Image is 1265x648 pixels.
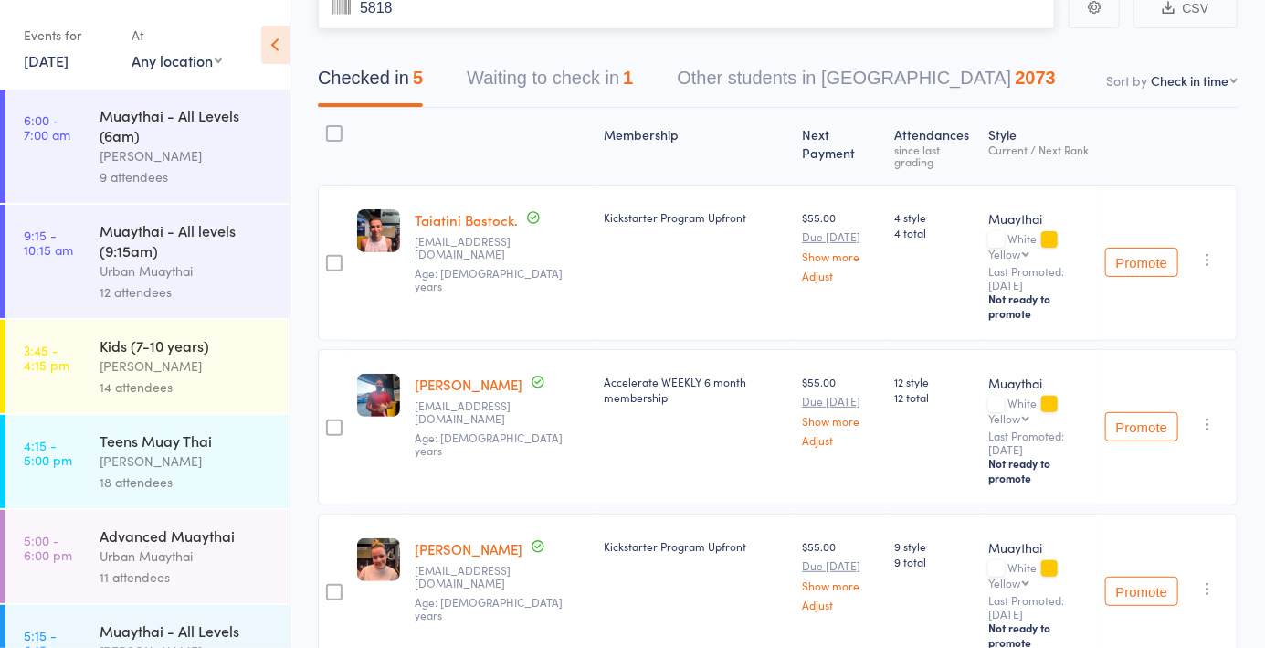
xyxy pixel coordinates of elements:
div: Yellow [988,577,1020,589]
button: Waiting to check in1 [467,58,633,107]
a: Show more [802,579,880,591]
small: Due [DATE] [802,395,880,408]
button: Promote [1105,412,1178,441]
div: $55.00 [802,209,880,282]
a: Adjust [802,434,880,446]
div: $55.00 [802,374,880,446]
a: Taiatini Bastock. [415,210,518,229]
div: At [132,20,222,50]
time: 6:00 - 7:00 am [24,112,70,142]
span: 12 total [894,389,974,405]
time: 9:15 - 10:15 am [24,228,73,257]
div: Kids (7-10 years) [100,335,274,356]
div: Not ready to promote [988,456,1091,485]
div: 11 attendees [100,567,274,588]
a: [PERSON_NAME] [415,375,522,394]
div: Yellow [988,248,1020,260]
div: Current / Next Rank [988,143,1091,155]
a: Adjust [802,599,880,611]
a: Adjust [802,270,880,282]
div: Kickstarter Program Upfront [604,209,788,225]
a: 3:45 -4:15 pmKids (7-10 years)[PERSON_NAME]14 attendees [5,320,290,413]
div: Not ready to promote [988,292,1091,321]
div: Style [981,116,1098,176]
img: image1751664900.png [357,374,400,417]
small: Due [DATE] [802,559,880,572]
div: Events for [24,20,113,50]
a: 6:00 -7:00 amMuaythai - All Levels (6am)[PERSON_NAME]9 attendees [5,90,290,203]
a: 5:00 -6:00 pmAdvanced MuaythaiUrban Muaythai11 attendees [5,510,290,603]
div: Check in time [1151,71,1228,90]
div: Atten­dances [887,116,981,176]
div: Teens Muay Thai [100,430,274,451]
span: Age: [DEMOGRAPHIC_DATA] years [415,430,563,458]
div: 2073 [1015,68,1056,88]
time: 3:45 - 4:15 pm [24,343,69,372]
div: Advanced Muaythai [100,526,274,546]
div: 14 attendees [100,377,274,398]
div: 5 [413,68,423,88]
span: 9 style [894,538,974,554]
span: Age: [DEMOGRAPHIC_DATA] years [415,594,563,622]
div: Kickstarter Program Upfront [604,538,788,554]
a: 4:15 -5:00 pmTeens Muay Thai[PERSON_NAME]18 attendees [5,415,290,508]
small: Last Promoted: [DATE] [988,594,1091,621]
div: [PERSON_NAME] [100,145,274,166]
div: Accelerate WEEKLY 6 month membership [604,374,788,405]
div: [PERSON_NAME] [100,451,274,472]
small: tai.bastock@gmail.com [415,235,589,261]
div: Urban Muaythai [100,260,274,282]
img: image1756370380.png [357,538,400,581]
a: 9:15 -10:15 amMuaythai - All levels (9:15am)Urban Muaythai12 attendees [5,205,290,318]
div: since last grading [894,143,974,167]
small: Last Promoted: [DATE] [988,265,1091,292]
button: Promote [1105,248,1178,277]
div: White [988,397,1091,424]
span: 9 total [894,554,974,569]
div: Next Payment [795,116,887,176]
div: Membership [596,116,796,176]
div: 9 attendees [100,166,274,187]
div: White [988,561,1091,589]
button: Promote [1105,577,1178,606]
div: 18 attendees [100,472,274,493]
div: Urban Muaythai [100,546,274,567]
span: 4 total [894,225,974,240]
button: Checked in5 [318,58,423,107]
small: isabellamilne1@gmail.com [415,564,589,590]
a: [PERSON_NAME] [415,539,522,558]
span: Age: [DEMOGRAPHIC_DATA] years [415,265,563,293]
div: Muaythai - All Levels (6am) [100,105,274,145]
small: sterob0@outlook.com [415,399,589,426]
a: Show more [802,250,880,262]
div: 1 [623,68,633,88]
time: 4:15 - 5:00 pm [24,438,72,467]
span: 4 style [894,209,974,225]
div: 12 attendees [100,282,274,303]
a: [DATE] [24,50,69,70]
div: White [988,232,1091,260]
div: $55.00 [802,538,880,611]
div: Muaythai [988,209,1091,228]
div: Muaythai [988,374,1091,392]
small: Due [DATE] [802,230,880,243]
div: Muaythai - All levels (9:15am) [100,220,274,260]
label: Sort by [1106,71,1147,90]
small: Last Promoted: [DATE] [988,430,1091,456]
div: Muaythai - All Levels [100,621,274,641]
div: Muaythai [988,538,1091,557]
button: Other students in [GEOGRAPHIC_DATA]2073 [677,58,1056,107]
div: Any location [132,50,222,70]
a: Show more [802,415,880,427]
span: 12 style [894,374,974,389]
div: Yellow [988,412,1020,424]
div: [PERSON_NAME] [100,356,274,377]
time: 5:00 - 6:00 pm [24,533,72,562]
img: image1757318914.png [357,209,400,252]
